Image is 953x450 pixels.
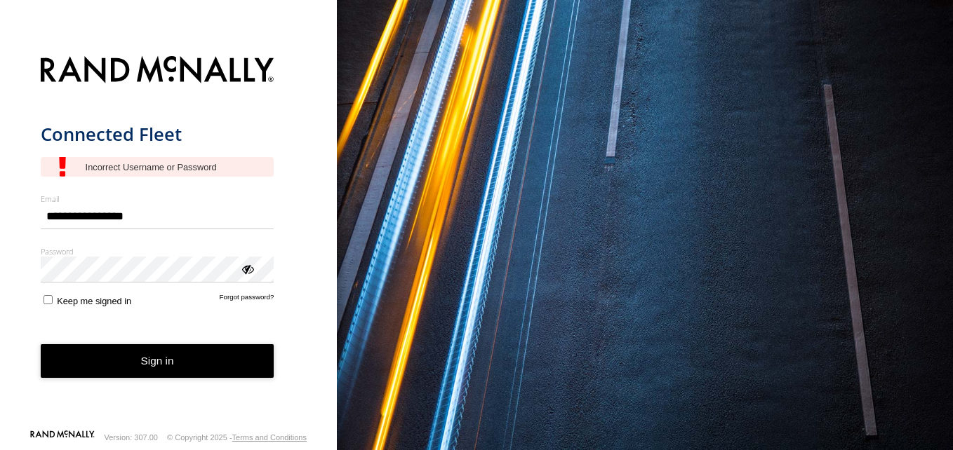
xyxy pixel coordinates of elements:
[41,53,274,89] img: Rand McNally
[240,261,254,275] div: ViewPassword
[167,433,307,442] div: © Copyright 2025 -
[220,293,274,306] a: Forgot password?
[41,344,274,379] button: Sign in
[41,48,297,429] form: main
[232,433,307,442] a: Terms and Conditions
[30,430,95,444] a: Visit our Website
[41,123,274,146] h1: Connected Fleet
[41,193,274,204] label: Email
[41,246,274,257] label: Password
[105,433,158,442] div: Version: 307.00
[44,295,53,304] input: Keep me signed in
[57,296,131,306] span: Keep me signed in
